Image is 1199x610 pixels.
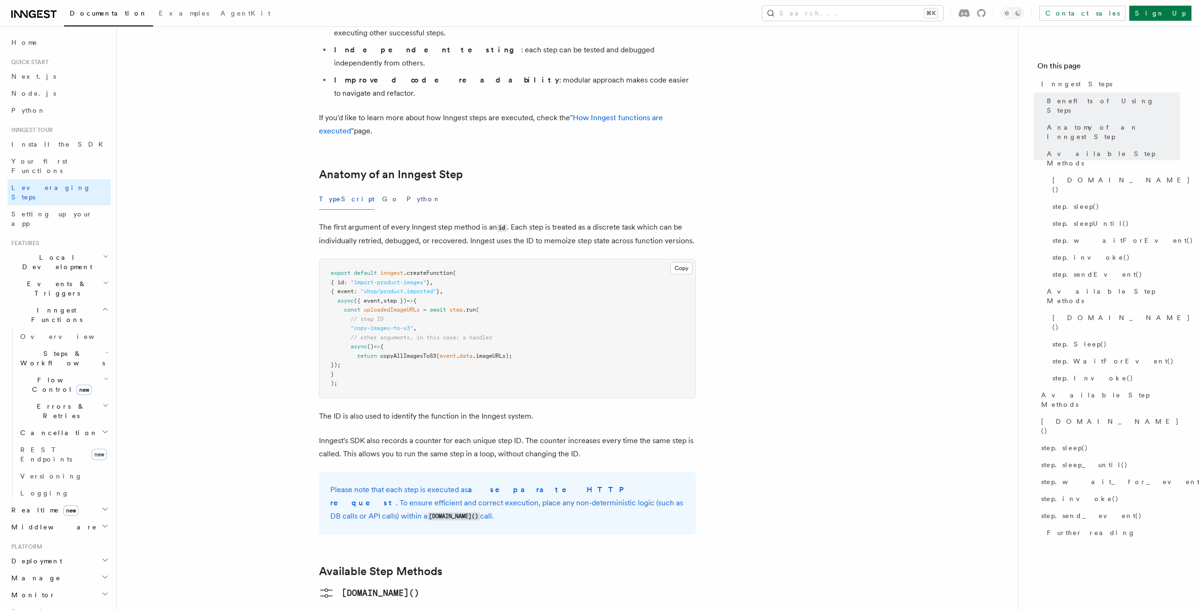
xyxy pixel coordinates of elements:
[331,74,696,100] li: : modular approach makes code easier to navigate and refactor.
[670,262,693,274] button: Copy
[16,375,104,394] span: Flow Control
[8,279,103,298] span: Events & Triggers
[1041,494,1119,503] span: step.invoke()
[380,297,383,304] span: ,
[8,302,111,328] button: Inngest Functions
[1052,270,1142,279] span: step.sendEvent()
[8,502,111,519] button: Realtimenew
[16,424,111,441] button: Cancellation
[159,9,209,17] span: Examples
[1037,60,1180,75] h4: On this page
[63,505,79,516] span: new
[344,306,360,313] span: const
[331,380,337,387] span: );
[1049,266,1180,283] a: step.sendEvent()
[344,279,347,286] span: :
[8,522,97,532] span: Middleware
[413,297,416,304] span: {
[1037,456,1180,473] a: step.sleep_until()
[430,279,433,286] span: ,
[16,328,111,345] a: Overview
[1052,236,1193,245] span: step.waitForEvent()
[64,3,153,26] a: Documentation
[1043,119,1180,145] a: Anatomy of an Inngest Step
[1049,249,1180,266] a: step.invoke()
[331,270,351,276] span: export
[8,569,111,586] button: Manage
[354,288,357,295] span: :
[1049,215,1180,232] a: step.sleepUntil()
[319,221,696,247] p: The first argument of every Inngest step method is an . Each step is treated as a discrete task w...
[91,449,107,460] span: new
[380,343,383,350] span: {
[8,519,111,536] button: Middleware
[423,306,426,313] span: =
[11,140,109,148] span: Install the SDK
[1043,283,1180,309] a: Available Step Methods
[331,43,696,70] li: : each step can be tested and debugged independently from others.
[20,333,117,340] span: Overview
[407,189,441,210] button: Python
[342,586,419,600] pre: [DOMAIN_NAME]()
[436,353,440,359] span: (
[367,343,374,350] span: ()
[1037,490,1180,507] a: step.invoke()
[334,75,559,84] strong: Improved code readability
[1047,123,1180,141] span: Anatomy of an Inngest Step
[1043,92,1180,119] a: Benefits of Using Steps
[380,353,436,359] span: copyAllImagesToS3
[1049,336,1180,353] a: step.Sleep()
[497,224,507,232] code: id
[473,353,512,359] span: .imageURLs);
[319,410,696,423] p: The ID is also used to identify the function in the Inngest system.
[337,297,354,304] span: async
[1041,460,1128,470] span: step.sleep_until()
[1052,373,1134,383] span: step.Invoke()
[1037,507,1180,524] a: step.send_event()
[215,3,276,25] a: AgentKit
[351,325,413,331] span: "copy-images-to-s3"
[8,573,61,583] span: Manage
[8,68,111,85] a: Next.js
[16,371,111,398] button: Flow Controlnew
[1052,356,1174,366] span: step.WaitForEvent()
[8,328,111,502] div: Inngest Functions
[70,9,147,17] span: Documentation
[331,362,341,368] span: });
[11,73,56,80] span: Next.js
[16,345,111,371] button: Steps & Workflows
[1037,413,1180,439] a: [DOMAIN_NAME]()
[76,385,92,395] span: new
[1041,390,1180,409] span: Available Step Methods
[762,6,943,21] button: Search...⌘K
[403,270,453,276] span: .createFunction
[16,402,102,420] span: Errors & Retries
[364,306,420,313] span: uploadedImageURLs
[11,90,56,97] span: Node.js
[1047,528,1135,537] span: Further reading
[1039,6,1126,21] a: Contact sales
[1049,232,1180,249] a: step.waitForEvent()
[16,428,98,437] span: Cancellation
[1052,313,1191,332] span: [DOMAIN_NAME]()
[1041,79,1112,89] span: Inngest Steps
[11,38,38,47] span: Home
[1037,439,1180,456] a: step.sleep()
[1049,353,1180,370] a: step.WaitForEvent()
[1049,198,1180,215] a: step.sleep()
[1047,149,1180,168] span: Available Step Methods
[8,239,39,247] span: Features
[351,343,367,350] span: async
[153,3,215,25] a: Examples
[357,353,377,359] span: return
[413,325,416,331] span: ,
[331,371,334,378] span: }
[463,306,476,313] span: .run
[382,189,399,210] button: Go
[459,353,473,359] span: data
[1049,309,1180,336] a: [DOMAIN_NAME]()
[8,543,42,551] span: Platform
[1052,339,1107,349] span: step.Sleep()
[440,353,456,359] span: event
[1052,219,1129,228] span: step.sleepUntil()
